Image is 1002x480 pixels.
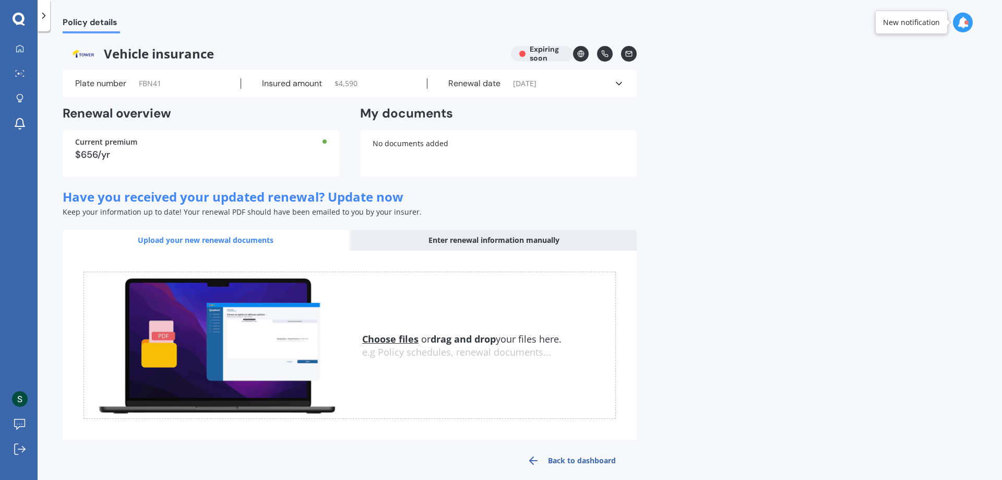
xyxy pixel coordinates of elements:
span: $ 4,590 [335,78,357,89]
h2: My documents [360,106,453,122]
img: upload.de96410c8ce839c3fdd5.gif [84,272,350,419]
span: Keep your information up to date! Your renewal PDF should have been emailed to you by your insurer. [63,207,422,217]
div: Upload your new renewal documents [63,230,349,251]
a: Back to dashboard [506,448,637,473]
label: Plate number [75,78,126,89]
div: No documents added [360,130,637,177]
div: $656/yr [75,150,327,159]
span: Have you received your updated renewal? Update now [63,188,403,205]
span: or your files here. [362,333,562,345]
span: Vehicle insurance [63,46,503,62]
div: New notification [883,17,940,28]
span: [DATE] [513,78,536,89]
div: Enter renewal information manually [351,230,637,251]
div: e.g Policy schedules, renewal documents... [362,347,615,358]
label: Insured amount [262,78,322,89]
u: Choose files [362,333,419,345]
span: Policy details [63,17,120,31]
span: FBN41 [139,78,161,89]
b: drag and drop [431,333,496,345]
img: ACg8ocKvQjpim6Kl9Y55_bO_0TsCWu7uvUNdIo7joib1OdO-xDJEnQ=s96-c [12,391,28,407]
img: Tower.webp [63,46,104,62]
div: Current premium [75,138,327,146]
label: Renewal date [448,78,500,89]
h2: Renewal overview [63,106,339,122]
